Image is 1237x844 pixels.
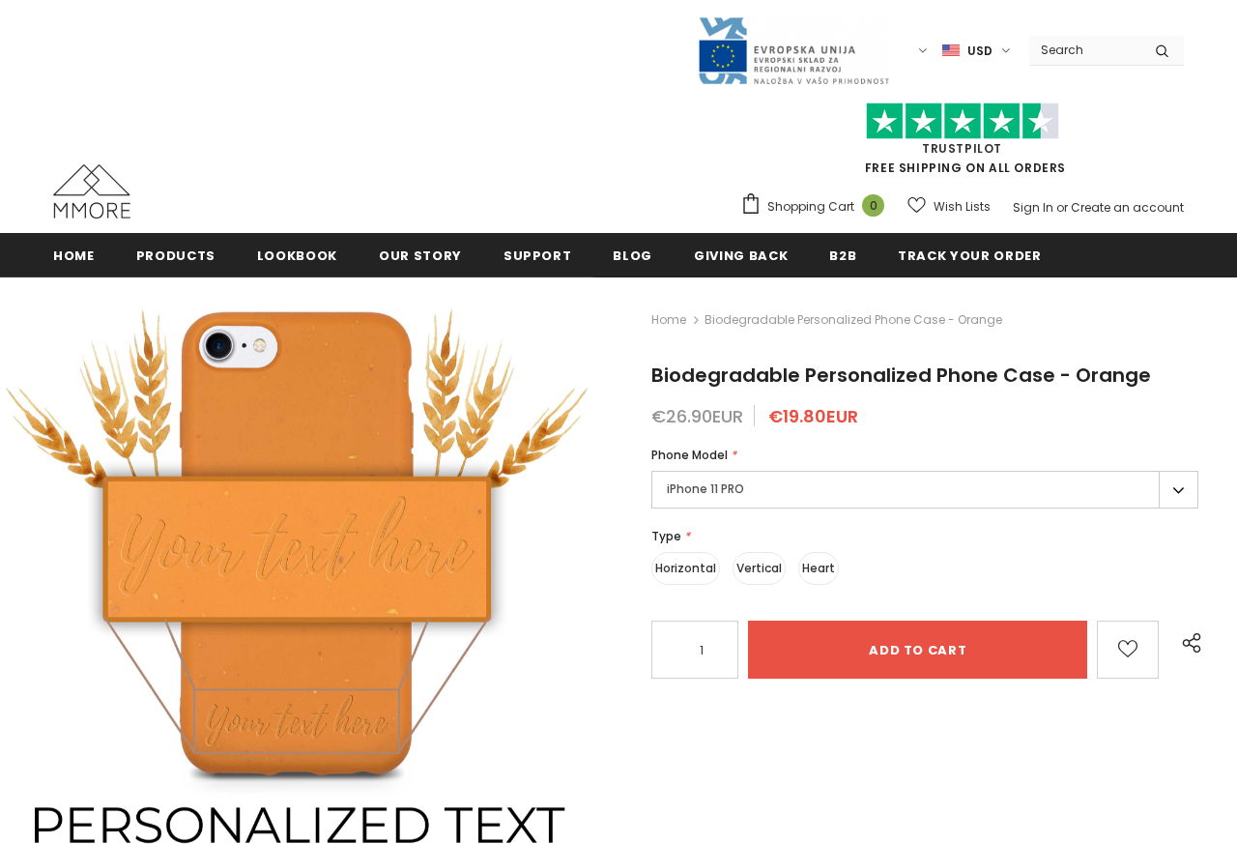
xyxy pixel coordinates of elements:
span: Phone Model [651,447,728,463]
span: FREE SHIPPING ON ALL ORDERS [740,111,1184,176]
span: €26.90EUR [651,404,743,428]
label: Vertical [733,552,786,585]
label: Horizontal [651,552,720,585]
a: Javni Razpis [697,42,890,58]
span: B2B [829,247,856,265]
a: support [503,233,572,276]
a: Create an account [1071,199,1184,216]
img: MMORE Cases [53,164,130,218]
a: Track your order [898,233,1041,276]
a: Our Story [379,233,462,276]
span: Biodegradable Personalized Phone Case - Orange [651,362,1151,389]
span: Products [136,247,216,265]
span: Our Story [379,247,462,265]
span: Biodegradable Personalized Phone Case - Orange [705,308,1002,332]
img: Trust Pilot Stars [866,102,1059,140]
span: or [1056,199,1068,216]
span: Type [651,528,681,544]
span: Blog [613,247,652,265]
a: B2B [829,233,856,276]
img: USD [942,43,960,59]
a: Shopping Cart 0 [740,192,894,221]
input: Add to cart [748,621,1087,679]
a: Trustpilot [922,140,1002,157]
span: Giving back [694,247,788,265]
a: Blog [613,233,652,276]
span: Shopping Cart [767,197,854,217]
span: Lookbook [257,247,337,265]
label: Heart [798,552,839,585]
span: Home [53,247,95,265]
a: Products [136,233,216,276]
label: iPhone 11 PRO [651,471,1198,509]
span: Track your order [898,247,1041,265]
a: Home [53,233,95,276]
span: support [503,247,572,265]
a: Giving back [694,233,788,276]
a: Lookbook [257,233,337,276]
a: Wish Lists [907,189,991,223]
img: Javni Razpis [697,15,890,86]
a: Sign In [1013,199,1053,216]
span: €19.80EUR [768,404,858,428]
input: Search Site [1029,36,1140,64]
span: USD [967,42,992,61]
span: 0 [862,194,884,217]
span: Wish Lists [934,197,991,217]
a: Home [651,308,686,332]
